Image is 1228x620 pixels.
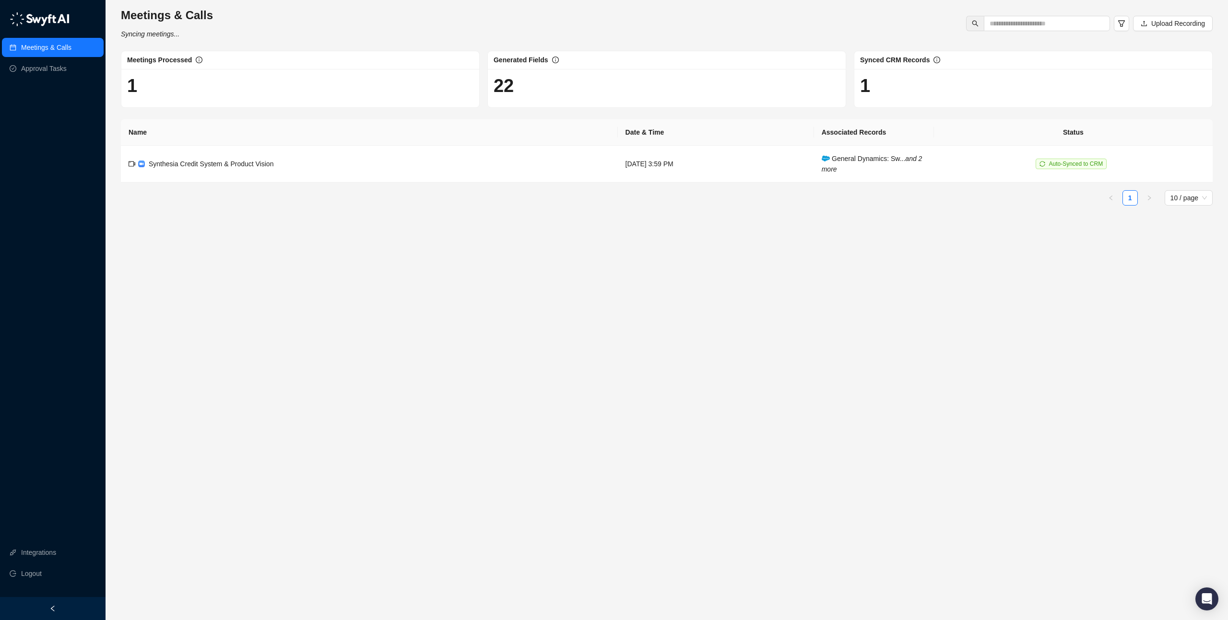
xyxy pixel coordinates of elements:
[1122,190,1138,206] li: 1
[933,57,940,63] span: info-circle
[149,160,273,168] span: Synthesia Credit System & Product Vision
[121,30,179,38] i: Syncing meetings...
[21,59,67,78] a: Approval Tasks
[10,570,16,577] span: logout
[972,20,979,27] span: search
[1170,191,1207,205] span: 10 / page
[860,56,930,64] span: Synced CRM Records
[1165,190,1213,206] div: Page Size
[127,56,192,64] span: Meetings Processed
[494,75,840,97] h1: 22
[1142,190,1157,206] li: Next Page
[1151,18,1205,29] span: Upload Recording
[822,155,922,173] i: and 2 more
[10,12,70,26] img: logo-05li4sbe.png
[934,119,1213,146] th: Status
[121,8,213,23] h3: Meetings & Calls
[494,56,548,64] span: Generated Fields
[1103,190,1119,206] button: left
[21,564,42,583] span: Logout
[1146,195,1152,201] span: right
[1123,191,1137,205] a: 1
[138,161,145,167] img: zoom-DkfWWZB2.png
[1141,20,1147,27] span: upload
[1103,190,1119,206] li: Previous Page
[49,605,56,612] span: left
[1195,587,1218,610] div: Open Intercom Messenger
[21,38,71,57] a: Meetings & Calls
[814,119,934,146] th: Associated Records
[618,119,814,146] th: Date & Time
[822,155,922,173] span: General Dynamics: Sw...
[1108,195,1114,201] span: left
[860,75,1206,97] h1: 1
[121,119,618,146] th: Name
[129,161,135,167] span: video-camera
[1142,190,1157,206] button: right
[618,146,814,183] td: [DATE] 3:59 PM
[1118,20,1125,27] span: filter
[1049,161,1103,167] span: Auto-Synced to CRM
[552,57,559,63] span: info-circle
[127,75,473,97] h1: 1
[1133,16,1213,31] button: Upload Recording
[21,543,56,562] a: Integrations
[1039,161,1045,167] span: sync
[196,57,202,63] span: info-circle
